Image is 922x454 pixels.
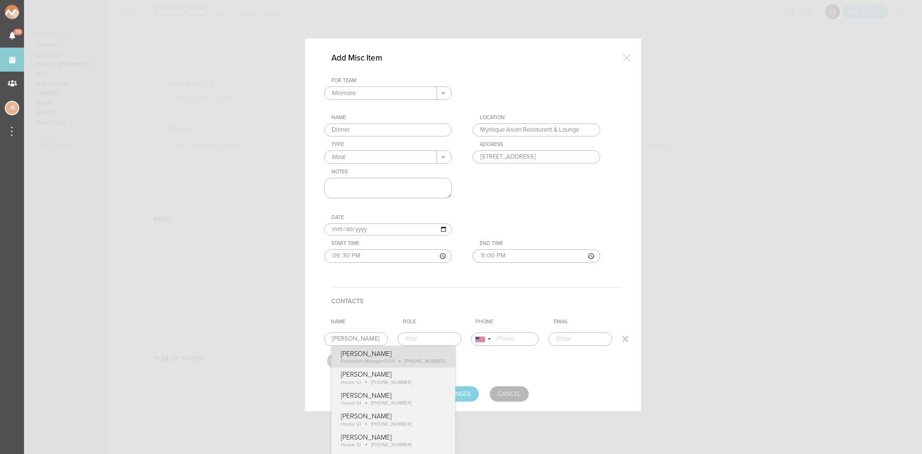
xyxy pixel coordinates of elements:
[399,315,471,329] th: Role
[341,433,446,442] p: [PERSON_NAME]
[480,240,600,247] div: End Time
[325,87,437,99] input: Select a Team (Required)
[398,332,461,346] input: Role
[472,333,494,345] div: United States: +1
[331,77,452,84] div: For Team
[341,412,446,420] p: [PERSON_NAME]
[331,214,452,221] div: Date
[480,114,600,121] div: Location
[490,386,529,402] a: Cancel
[341,442,361,448] span: House VJ
[371,380,412,385] span: [PHONE_NUMBER]
[341,400,361,406] span: House VJ
[371,442,412,448] span: [PHONE_NUMBER]
[324,249,452,263] input: ––:–– ––
[473,249,600,263] input: ––:–– ––
[5,5,59,19] img: NOMAD
[331,141,452,148] div: Type
[331,240,452,247] div: Start Time
[341,370,446,379] p: [PERSON_NAME]
[437,87,451,99] button: .
[480,141,600,148] div: Address
[341,421,361,427] span: House VJ
[331,287,622,315] h4: Contacts
[341,358,395,364] span: Production Manager/DOS
[327,315,399,329] th: Name
[371,421,412,427] span: [PHONE_NUMBER]
[405,358,445,364] span: [PHONE_NUMBER]
[331,169,452,175] div: Notes
[341,350,446,358] p: [PERSON_NAME]
[341,380,361,385] span: House VJ
[437,151,451,163] button: .
[472,315,550,329] th: Phone
[371,400,412,406] span: [PHONE_NUMBER]
[327,357,397,363] a: Add Contact
[331,53,397,63] h4: Add Misc Item
[5,101,19,115] div: Jessica Smith
[331,114,452,121] div: Name
[548,332,612,346] input: Email
[471,332,539,346] input: Phone
[550,315,622,329] th: Email
[341,392,446,400] p: [PERSON_NAME]
[13,29,23,35] span: 18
